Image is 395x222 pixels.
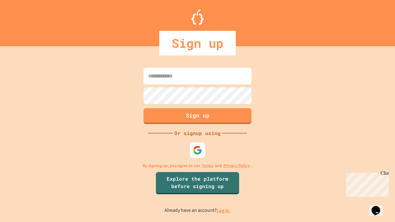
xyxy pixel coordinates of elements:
[202,162,213,169] a: Terms
[143,108,252,124] button: Sign up
[143,162,253,169] p: By signing up, you agree to our and .
[191,9,204,25] img: Logo.svg
[223,162,250,169] a: Privacy Policy
[217,207,231,214] a: Log in.
[164,207,231,214] p: Already have an account?
[156,172,239,194] a: Explore the platform before signing up
[369,197,389,216] iframe: chat widget
[193,146,202,155] img: google-icon.svg
[2,2,43,39] div: Chat with us now!Close
[344,171,389,197] iframe: chat widget
[173,129,222,137] div: Or signup using
[159,31,236,55] div: Sign up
